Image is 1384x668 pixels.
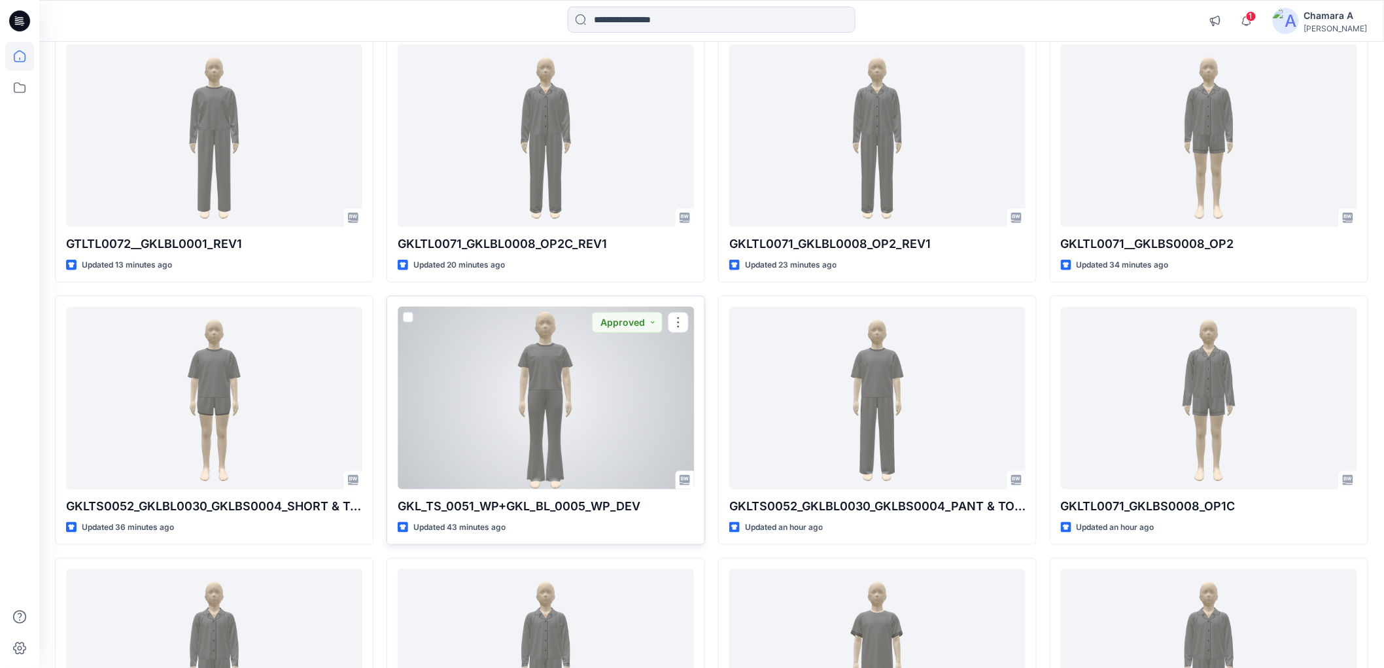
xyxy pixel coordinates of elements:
[745,258,837,272] p: Updated 23 minutes ago
[745,521,823,535] p: Updated an hour ago
[1273,8,1299,34] img: avatar
[398,307,694,489] a: GKL_TS_0051_WP+GKL_BL_0005_WP_DEV
[66,235,362,253] p: GTLTL0072__GKLBL0001_REV1
[413,258,505,272] p: Updated 20 minutes ago
[729,307,1026,489] a: GKLTS0052_GKLBL0030_GKLBS0004_PANT & TOP_REV1
[398,497,694,516] p: GKL_TS_0051_WP+GKL_BL_0005_WP_DEV
[82,258,172,272] p: Updated 13 minutes ago
[1077,258,1169,272] p: Updated 34 minutes ago
[729,235,1026,253] p: GKLTL0071_GKLBL0008_OP2_REV1
[82,521,174,535] p: Updated 36 minutes ago
[398,235,694,253] p: GKLTL0071_GKLBL0008_OP2C_REV1
[1304,24,1368,33] div: [PERSON_NAME]
[1077,521,1154,535] p: Updated an hour ago
[1061,497,1357,516] p: GKLTL0071_GKLBS0008_OP1C
[1061,44,1357,226] a: GKLTL0071__GKLBS0008_OP2
[729,497,1026,516] p: GKLTS0052_GKLBL0030_GKLBS0004_PANT & TOP_REV1
[413,521,506,535] p: Updated 43 minutes ago
[1246,11,1256,22] span: 1
[66,44,362,226] a: GTLTL0072__GKLBL0001_REV1
[1304,8,1368,24] div: Chamara A
[398,44,694,226] a: GKLTL0071_GKLBL0008_OP2C_REV1
[66,307,362,489] a: GKLTS0052_GKLBL0030_GKLBS0004_SHORT & TOP_REV1
[1061,307,1357,489] a: GKLTL0071_GKLBS0008_OP1C
[66,497,362,516] p: GKLTS0052_GKLBL0030_GKLBS0004_SHORT & TOP_REV1
[729,44,1026,226] a: GKLTL0071_GKLBL0008_OP2_REV1
[1061,235,1357,253] p: GKLTL0071__GKLBS0008_OP2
